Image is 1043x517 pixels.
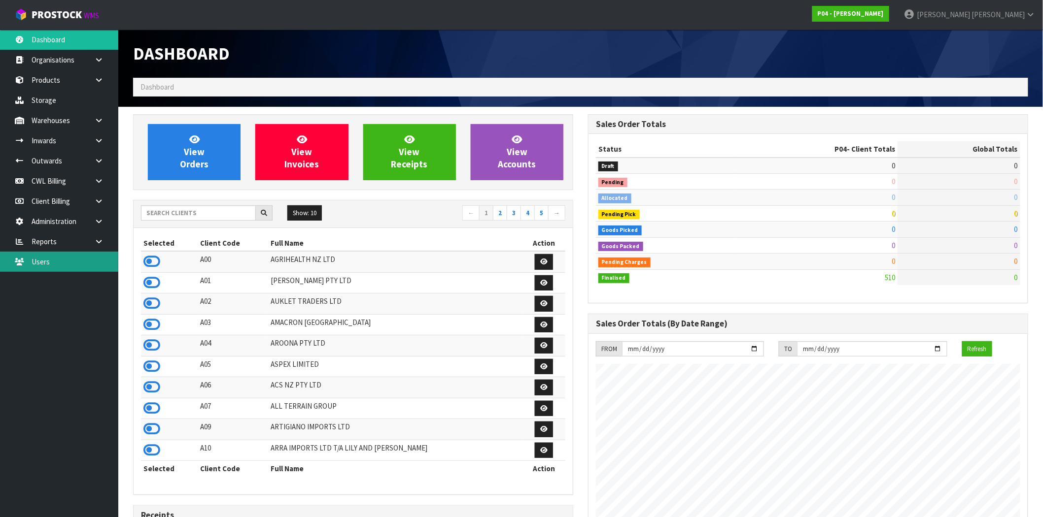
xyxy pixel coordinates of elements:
[268,440,522,461] td: ARRA IMPORTS LTD T/A LILY AND [PERSON_NAME]
[84,11,99,20] small: WMS
[598,178,627,188] span: Pending
[268,335,522,356] td: AROONA PTY LTD
[892,257,895,266] span: 0
[268,356,522,377] td: ASPEX LIMITED
[1014,241,1018,250] span: 0
[598,162,618,171] span: Draft
[598,258,651,267] span: Pending Charges
[779,341,797,357] div: TO
[148,124,241,180] a: ViewOrders
[268,293,522,315] td: AUKLET TRADERS LTD
[198,293,268,315] td: A02
[892,209,895,218] span: 0
[885,273,895,282] span: 510
[1014,273,1018,282] span: 0
[268,251,522,272] td: AGRIHEALTH NZ LTD
[598,242,643,252] span: Goods Packed
[363,124,456,180] a: ViewReceipts
[140,82,174,92] span: Dashboard
[198,251,268,272] td: A00
[198,335,268,356] td: A04
[962,341,992,357] button: Refresh
[812,6,889,22] a: P04 - [PERSON_NAME]
[598,273,629,283] span: Finalised
[598,210,640,220] span: Pending Pick
[268,419,522,440] td: ARTIGIANO IMPORTS LTD
[360,205,565,223] nav: Page navigation
[133,43,230,64] span: Dashboard
[268,314,522,335] td: AMACRON [GEOGRAPHIC_DATA]
[198,235,268,251] th: Client Code
[141,461,198,477] th: Selected
[198,461,268,477] th: Client Code
[141,205,256,221] input: Search clients
[255,124,348,180] a: ViewInvoices
[268,461,522,477] th: Full Name
[198,377,268,398] td: A06
[1014,257,1018,266] span: 0
[818,9,884,18] strong: P04 - [PERSON_NAME]
[892,225,895,234] span: 0
[198,419,268,440] td: A09
[284,133,319,170] span: View Invoices
[534,205,549,221] a: 5
[268,398,522,419] td: ALL TERRAIN GROUP
[498,133,536,170] span: View Accounts
[598,226,642,235] span: Goods Picked
[596,141,736,157] th: Status
[141,235,198,251] th: Selected
[471,124,563,180] a: ViewAccounts
[596,120,1020,129] h3: Sales Order Totals
[493,205,507,221] a: 2
[462,205,480,221] a: ←
[268,272,522,293] td: [PERSON_NAME] PTY LTD
[268,377,522,398] td: ACS NZ PTY LTD
[198,272,268,293] td: A01
[548,205,565,221] a: →
[522,235,565,251] th: Action
[596,341,622,357] div: FROM
[198,314,268,335] td: A03
[1014,225,1018,234] span: 0
[596,319,1020,328] h3: Sales Order Totals (By Date Range)
[598,194,631,203] span: Allocated
[507,205,521,221] a: 3
[198,356,268,377] td: A05
[1014,209,1018,218] span: 0
[198,440,268,461] td: A10
[180,133,209,170] span: View Orders
[892,241,895,250] span: 0
[736,141,898,157] th: - Client Totals
[522,461,565,477] th: Action
[287,205,322,221] button: Show: 10
[391,133,428,170] span: View Receipts
[479,205,493,221] a: 1
[15,8,27,21] img: cube-alt.png
[32,8,82,21] span: ProStock
[198,398,268,419] td: A07
[268,235,522,251] th: Full Name
[521,205,535,221] a: 4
